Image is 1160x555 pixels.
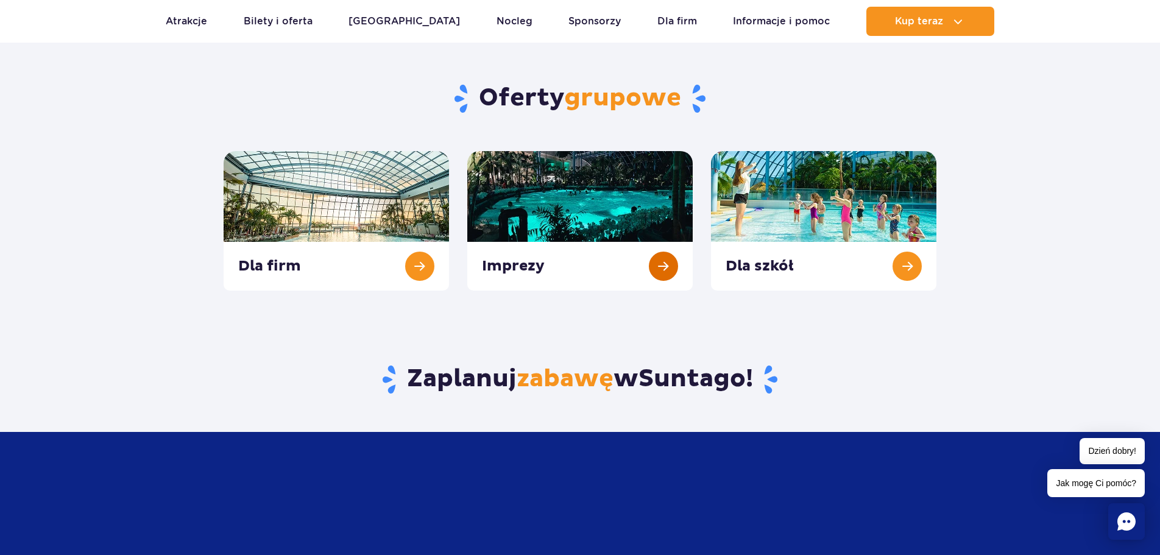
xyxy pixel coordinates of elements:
span: Jak mogę Ci pomóc? [1047,469,1145,497]
a: Atrakcje [166,7,207,36]
span: grupowe [564,83,681,113]
span: Dzień dobry! [1080,438,1145,464]
a: Nocleg [497,7,532,36]
a: Sponsorzy [568,7,621,36]
span: zabawę [517,364,614,394]
button: Kup teraz [866,7,994,36]
h2: Oferty [224,83,937,115]
a: [GEOGRAPHIC_DATA] [348,7,460,36]
a: Dla firm [657,7,697,36]
div: Chat [1108,503,1145,540]
h3: Zaplanuj w ! [224,364,937,395]
a: Informacje i pomoc [733,7,830,36]
span: Kup teraz [895,16,943,27]
span: Suntago [638,364,746,394]
a: Bilety i oferta [244,7,313,36]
